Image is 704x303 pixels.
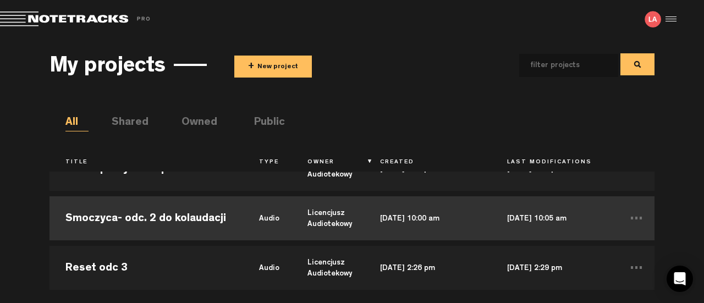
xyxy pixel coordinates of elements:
[291,153,364,172] th: Owner
[519,54,601,77] input: filter projects
[667,266,693,292] div: Open Intercom Messenger
[364,153,491,172] th: Created
[491,153,618,172] th: Last Modifications
[243,243,291,293] td: audio
[112,115,135,131] li: Shared
[50,56,166,80] h3: My projects
[291,243,364,293] td: Licencjusz Audiotekowy
[491,243,618,293] td: [DATE] 2:29 pm
[645,11,661,27] img: letters
[50,194,243,243] td: Smoczyca- odc. 2 do kolaudacji
[491,194,618,243] td: [DATE] 10:05 am
[364,194,491,243] td: [DATE] 10:00 am
[50,153,243,172] th: Title
[182,115,205,131] li: Owned
[65,115,89,131] li: All
[618,194,654,243] td: ...
[243,153,291,172] th: Type
[618,243,654,293] td: ...
[248,60,254,73] span: +
[254,115,277,131] li: Public
[291,194,364,243] td: Licencjusz Audiotekowy
[243,194,291,243] td: audio
[364,243,491,293] td: [DATE] 2:26 pm
[50,243,243,293] td: Reset odc 3
[234,56,312,78] button: +New project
